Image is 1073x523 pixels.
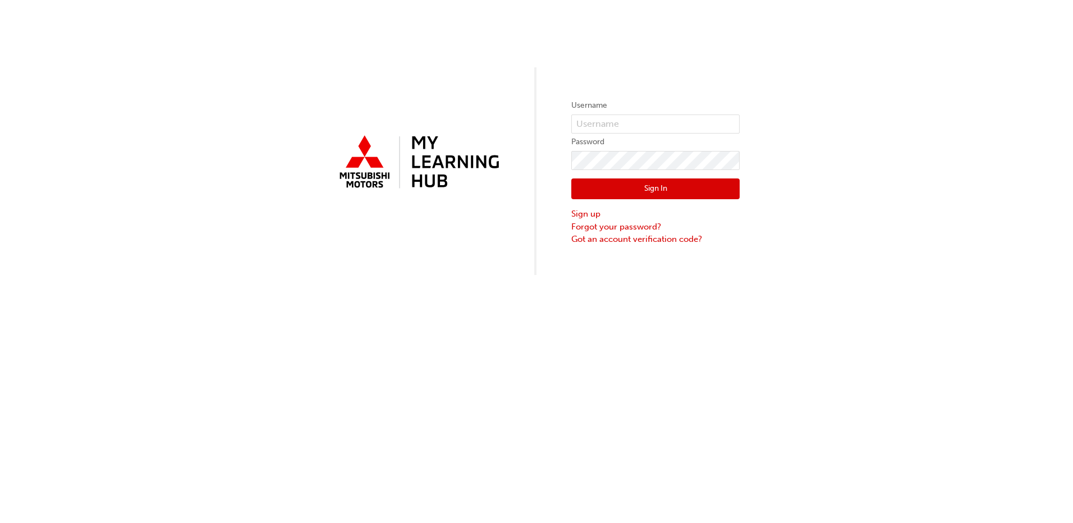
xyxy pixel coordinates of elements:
a: Sign up [571,208,740,221]
label: Username [571,99,740,112]
input: Username [571,114,740,134]
a: Got an account verification code? [571,233,740,246]
label: Password [571,135,740,149]
img: mmal [333,131,502,195]
a: Forgot your password? [571,221,740,233]
button: Sign In [571,178,740,200]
